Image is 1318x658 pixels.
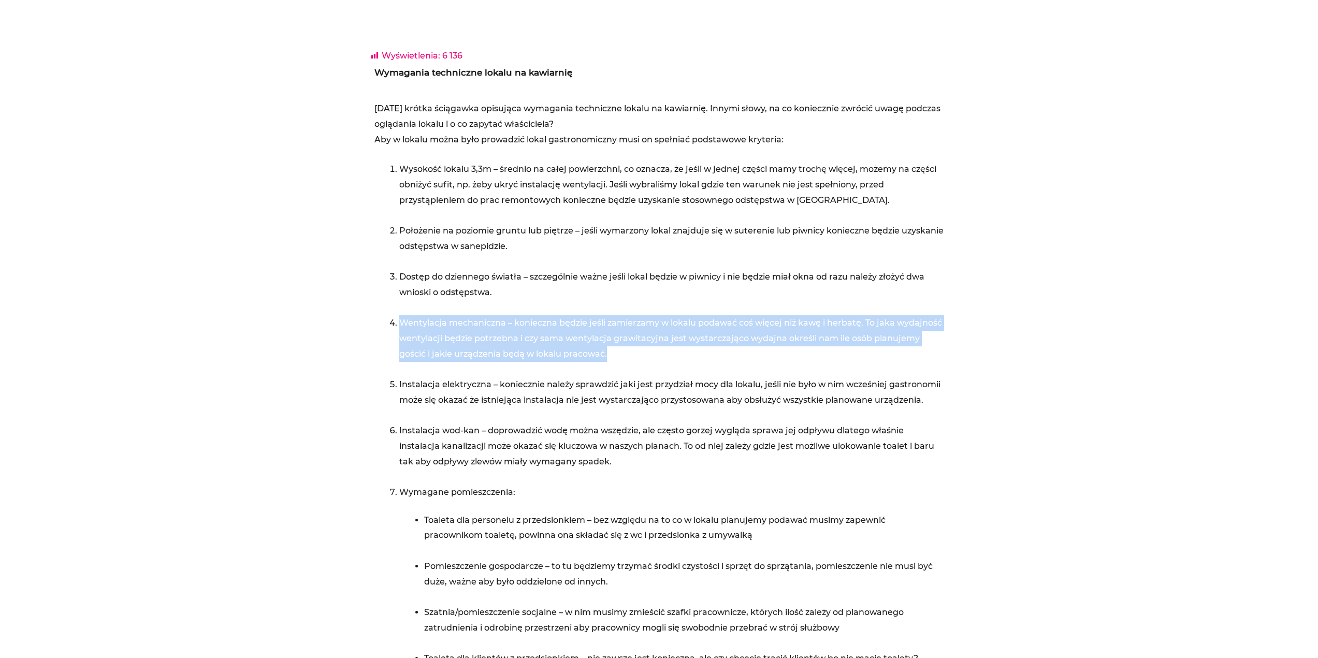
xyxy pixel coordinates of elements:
li: Instalacja wod-kan – doprowadzić wodę można wszędzie, ale często gorzej wygląda sprawa jej odpływ... [399,423,944,485]
p: [DATE] krótka ściągawka opisująca wymagania techniczne lokalu na kawiarnię. Innymi słowy, na co k... [374,101,944,147]
li: Wysokość lokalu 3,3m – średnio na całej powierzchni, co oznacza, że jeśli w jednej części mamy tr... [399,162,944,223]
li: Instalacja elektryczna – koniecznie należy sprawdzić jaki jest przydział mocy dla lokalu, jeśli n... [399,377,944,423]
li: Szatnia/pomieszczenie socjalne – w nim musimy zmieścić szafki pracownicze, których ilość zależy o... [424,605,944,651]
li: Położenie na poziomie gruntu lub piętrze – jeśli wymarzony lokal znajduje się w suterenie lub piw... [399,223,944,269]
li: Dostęp do dziennego światła – szczególnie ważne jeśli lokal będzie w piwnicy i nie będzie miał ok... [399,269,944,315]
span: Wyświetlenia: [382,51,440,61]
span: 6 136 [442,51,462,61]
li: Pomieszczenie gospodarcze – to tu będziemy trzymać środki czystości i sprzęt do sprzątania, pomie... [424,559,944,605]
h1: Wymagania techniczne lokalu na kawiarnię [374,67,944,79]
li: Wentylacja mechaniczna – konieczna będzie jeśli zamierzamy w lokalu podawać coś więcej niż kawę i... [399,315,944,377]
li: Wymagane pomieszczenia: [399,485,944,500]
li: Toaleta dla personelu z przedsionkiem – bez względu na to co w lokalu planujemy podawać musimy za... [424,513,944,559]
